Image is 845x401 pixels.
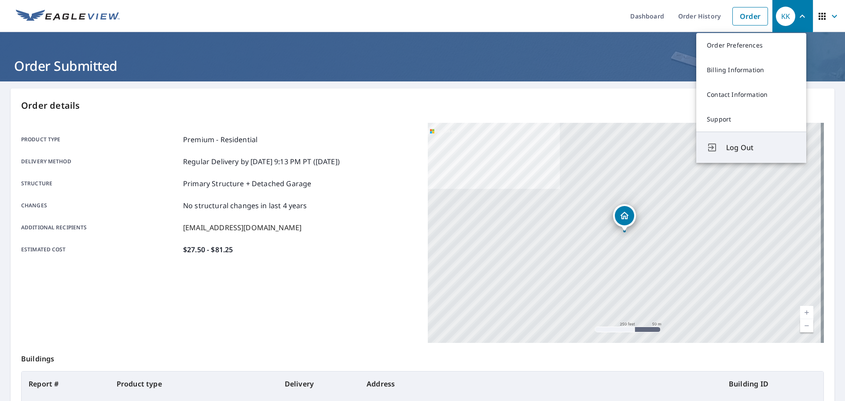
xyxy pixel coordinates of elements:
[183,200,307,211] p: No structural changes in last 4 years
[21,222,180,233] p: Additional recipients
[21,244,180,255] p: Estimated cost
[110,372,278,396] th: Product type
[696,132,806,163] button: Log Out
[726,142,796,153] span: Log Out
[21,200,180,211] p: Changes
[21,156,180,167] p: Delivery method
[183,134,257,145] p: Premium - Residential
[183,178,311,189] p: Primary Structure + Detached Garage
[696,58,806,82] a: Billing Information
[696,82,806,107] a: Contact Information
[722,372,823,396] th: Building ID
[21,178,180,189] p: Structure
[696,107,806,132] a: Support
[360,372,722,396] th: Address
[696,33,806,58] a: Order Preferences
[21,99,824,112] p: Order details
[776,7,795,26] div: KK
[613,204,636,232] div: Dropped pin, building 1, Residential property, 3165 Mcnaull Dr Eugene, OR 97405
[183,156,340,167] p: Regular Delivery by [DATE] 9:13 PM PT ([DATE])
[16,10,120,23] img: EV Logo
[11,57,834,75] h1: Order Submitted
[278,372,360,396] th: Delivery
[800,319,813,332] a: Current Level 17, Zoom Out
[183,222,301,233] p: [EMAIL_ADDRESS][DOMAIN_NAME]
[800,306,813,319] a: Current Level 17, Zoom In
[183,244,233,255] p: $27.50 - $81.25
[22,372,110,396] th: Report #
[21,343,824,371] p: Buildings
[21,134,180,145] p: Product type
[732,7,768,26] a: Order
